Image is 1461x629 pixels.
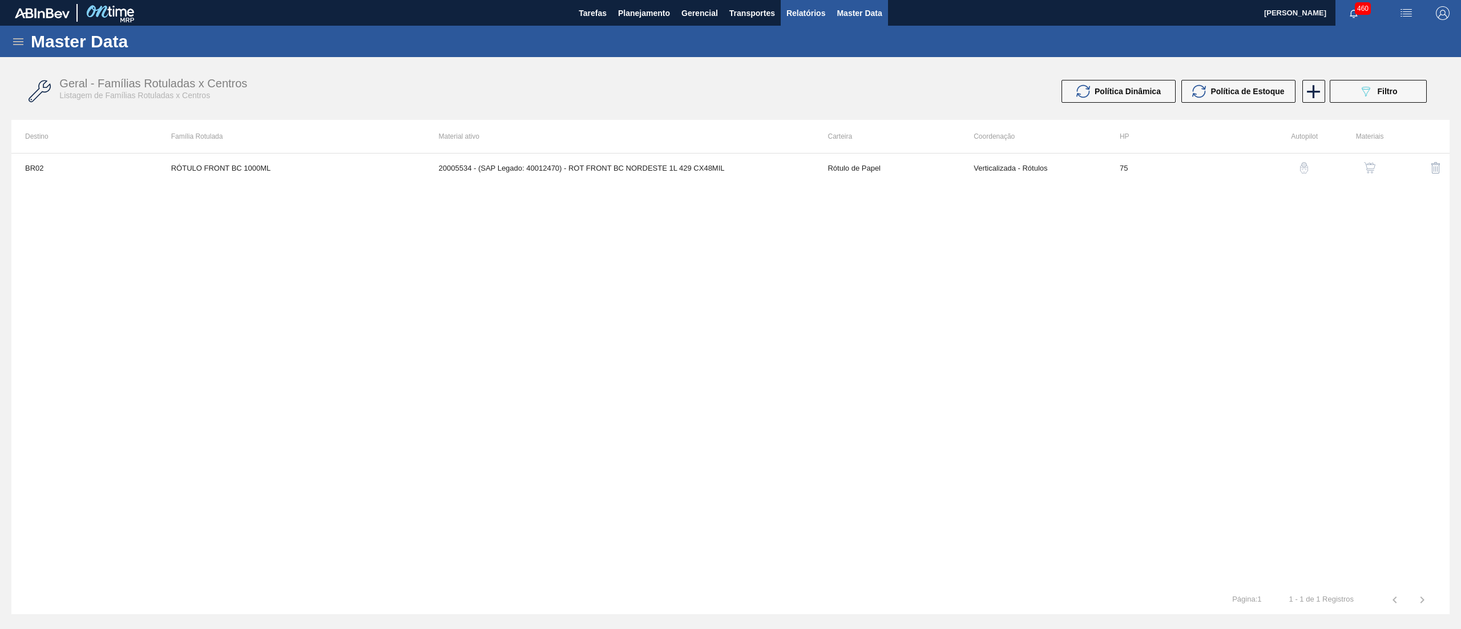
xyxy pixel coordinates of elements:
th: Destino [11,120,158,153]
span: Gerencial [681,6,718,20]
span: Tarefas [579,6,607,20]
div: Nova Família Rotulada x Centro [1301,80,1324,103]
th: Material ativo [425,120,814,153]
td: Página : 1 [1218,586,1275,604]
td: 20005534 - (SAP Legado: 40012470) - ROT FRONT BC NORDESTE 1L 429 CX48MIL [425,154,814,182]
th: HP [1106,120,1252,153]
img: delete-icon [1429,161,1443,175]
span: Filtro [1377,87,1397,96]
td: 75 [1106,154,1252,182]
span: Geral - Famílias Rotuladas x Centros [59,77,247,90]
img: userActions [1399,6,1413,20]
td: BR02 [11,154,158,182]
td: RÓTULO FRONT BC 1000ML [158,154,425,182]
div: Configuração Auto Pilot [1258,154,1318,182]
span: Transportes [729,6,775,20]
th: Autopilot [1252,120,1318,153]
th: Carteira [814,120,960,153]
div: Atualizar Política de Estoque em Massa [1181,80,1301,103]
td: Verticalizada - Rótulos [960,154,1106,182]
span: Planejamento [618,6,670,20]
th: Materiais [1318,120,1383,153]
div: Filtrar Família Rotulada x Centro [1324,80,1432,103]
button: auto-pilot-icon [1290,154,1318,182]
span: Relatórios [786,6,825,20]
td: Rótulo de Papel [814,154,960,182]
img: TNhmsLtSVTkK8tSr43FrP2fwEKptu5GPRR3wAAAABJRU5ErkJggg== [15,8,70,18]
span: Política Dinâmica [1095,87,1161,96]
button: Política Dinâmica [1062,80,1176,103]
h1: Master Data [31,35,233,48]
img: auto-pilot-icon [1298,162,1310,174]
span: Política de Estoque [1210,87,1284,96]
div: Atualizar Política Dinâmica [1062,80,1181,103]
span: Master Data [837,6,882,20]
div: Excluir Família Rotulada X Centro [1389,154,1450,182]
th: Família Rotulada [158,120,425,153]
button: delete-icon [1422,154,1450,182]
td: 1 - 1 de 1 Registros [1276,586,1367,604]
button: Notificações [1335,5,1372,21]
button: Filtro [1330,80,1427,103]
div: Ver Materiais [1323,154,1383,182]
button: shopping-cart-icon [1356,154,1383,182]
span: Listagem de Famílias Rotuladas x Centros [59,91,210,100]
button: Política de Estoque [1181,80,1295,103]
img: shopping-cart-icon [1364,162,1375,174]
img: Logout [1436,6,1450,20]
span: 460 [1355,2,1371,15]
th: Coordenação [960,120,1106,153]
